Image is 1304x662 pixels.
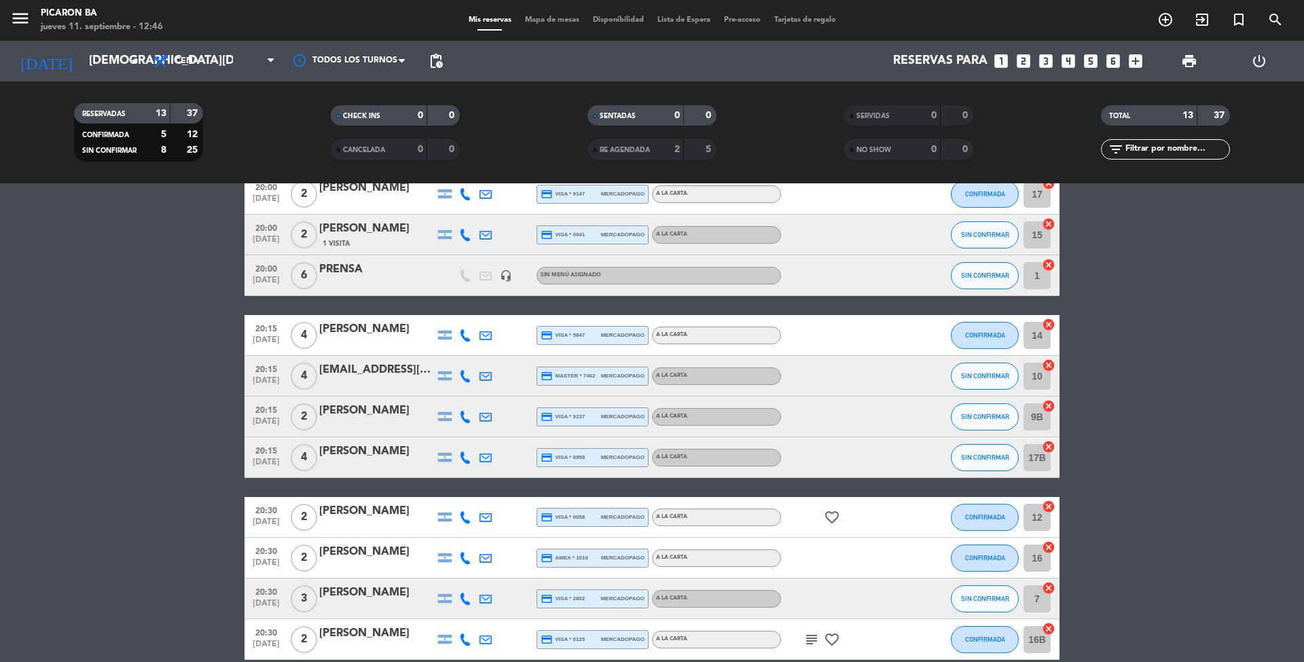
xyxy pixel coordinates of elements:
span: 4 [291,444,317,471]
span: 2 [291,504,317,531]
span: CONFIRMADA [965,513,1005,521]
span: SENTADAS [600,113,636,119]
span: A LA CARTA [656,332,687,337]
span: [DATE] [249,235,283,251]
span: mercadopago [601,453,645,462]
span: 2 [291,545,317,572]
span: SIN CONFIRMAR [961,372,1009,380]
i: cancel [1042,399,1055,413]
span: SERVIDAS [856,113,890,119]
span: A LA CARTA [656,555,687,560]
span: [DATE] [249,335,283,351]
span: print [1181,53,1197,69]
strong: 0 [962,111,971,120]
strong: 5 [161,130,166,139]
span: visa * 8958 [541,452,585,464]
span: mercadopago [601,189,645,198]
button: CONFIRMADA [951,626,1019,653]
strong: 12 [187,130,200,139]
button: SIN CONFIRMAR [951,221,1019,249]
span: 2 [291,626,317,653]
span: 1 Visita [323,238,350,249]
span: 3 [291,585,317,612]
div: [PERSON_NAME] [319,584,435,602]
span: 20:15 [249,320,283,335]
div: PRENSA [319,261,435,278]
span: mercadopago [601,513,645,521]
i: search [1267,12,1284,28]
div: [PERSON_NAME] [319,220,435,238]
i: looks_one [992,52,1010,70]
button: CONFIRMADA [951,322,1019,349]
i: credit_card [541,552,553,564]
span: 20:30 [249,543,283,558]
span: Cena [175,56,199,66]
button: CONFIRMADA [951,504,1019,531]
span: CHECK INS [343,113,380,119]
div: jueves 11. septiembre - 12:46 [41,20,163,34]
span: [DATE] [249,376,283,392]
span: Reservas para [893,54,988,68]
i: looks_two [1015,52,1032,70]
span: Tarjetas de regalo [767,16,843,24]
div: LOG OUT [1224,41,1294,81]
strong: 13 [156,109,166,118]
i: exit_to_app [1194,12,1210,28]
span: master * 7462 [541,370,596,382]
span: Sin menú asignado [541,272,601,278]
i: credit_card [541,633,553,646]
span: A LA CARTA [656,373,687,378]
i: headset_mic [500,270,512,282]
i: credit_card [541,329,553,342]
span: CONFIRMADA [965,636,1005,643]
strong: 0 [674,111,680,120]
div: [EMAIL_ADDRESS][DOMAIN_NAME] [319,361,435,379]
i: add_circle_outline [1157,12,1174,28]
strong: 0 [418,145,423,154]
i: credit_card [541,188,553,200]
span: [DATE] [249,517,283,533]
span: mercadopago [601,371,645,380]
strong: 0 [962,145,971,154]
span: Pre-acceso [717,16,767,24]
strong: 0 [418,111,423,120]
span: SIN CONFIRMAR [961,595,1009,602]
span: visa * 2802 [541,593,585,605]
i: cancel [1042,258,1055,272]
div: [PERSON_NAME] [319,502,435,520]
span: SIN CONFIRMAR [961,454,1009,461]
span: visa * 0125 [541,633,585,646]
span: mercadopago [601,553,645,562]
span: 6 [291,262,317,289]
span: SIN CONFIRMAR [961,413,1009,420]
i: cancel [1042,622,1055,636]
div: Picaron BA [41,7,163,20]
button: SIN CONFIRMAR [951,262,1019,289]
button: CONFIRMADA [951,181,1019,208]
span: mercadopago [601,594,645,603]
span: TOTAL [1109,113,1130,119]
i: cancel [1042,500,1055,513]
span: CONFIRMADA [82,132,129,139]
span: [DATE] [249,194,283,210]
strong: 2 [674,145,680,154]
span: SIN CONFIRMAR [82,147,137,154]
strong: 13 [1182,111,1193,120]
span: 20:00 [249,260,283,276]
div: [PERSON_NAME] [319,443,435,460]
div: [PERSON_NAME] [319,320,435,338]
span: 2 [291,181,317,208]
i: [DATE] [10,46,82,76]
span: A LA CARTA [656,454,687,460]
span: [DATE] [249,599,283,614]
span: 20:30 [249,502,283,517]
span: mercadopago [601,331,645,339]
i: cancel [1042,581,1055,595]
span: mercadopago [601,635,645,644]
i: filter_list [1108,141,1124,158]
span: RESERVADAS [82,111,126,117]
i: favorite_border [824,509,840,526]
span: 2 [291,403,317,430]
i: credit_card [541,411,553,423]
i: cancel [1042,358,1055,372]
